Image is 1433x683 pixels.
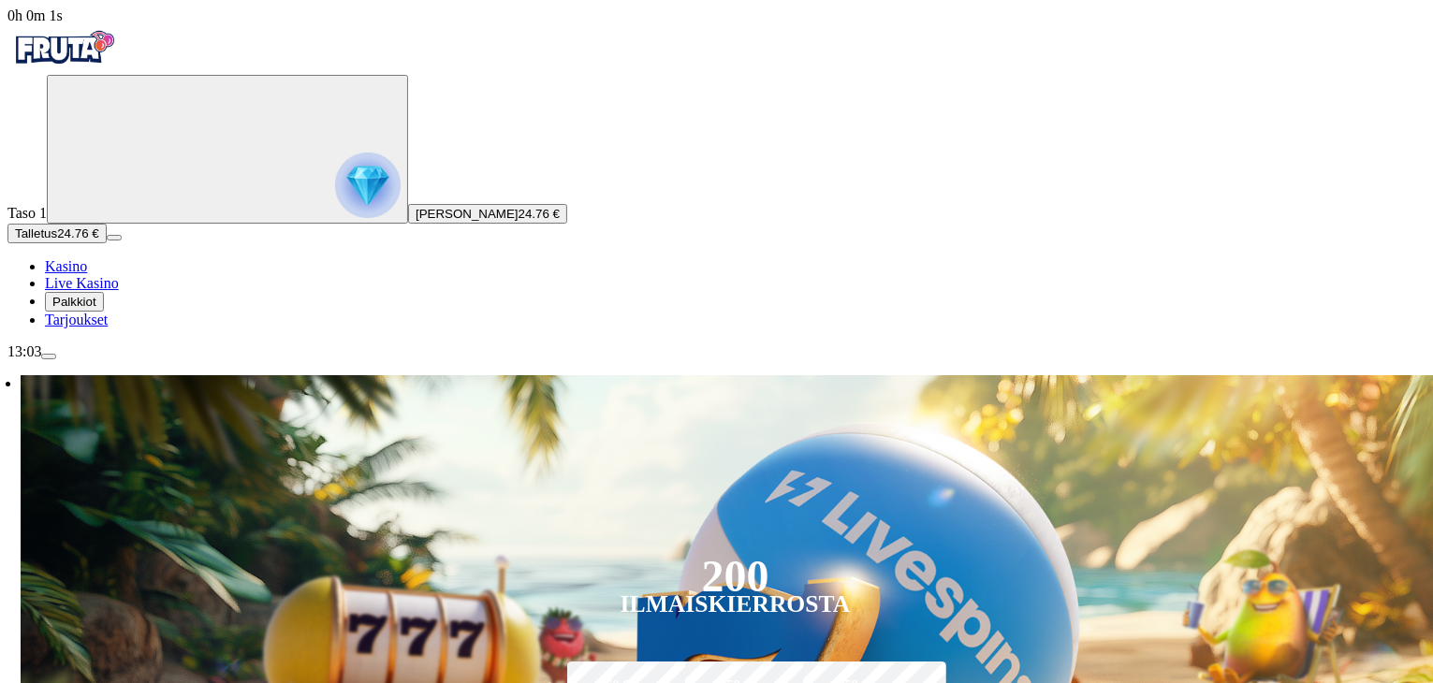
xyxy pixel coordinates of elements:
a: diamond iconKasino [45,258,87,274]
span: 13:03 [7,343,41,359]
span: 24.76 € [57,226,98,240]
div: Ilmaiskierrosta [621,593,851,616]
a: poker-chip iconLive Kasino [45,275,119,291]
span: Tarjoukset [45,312,108,327]
button: reward progress [47,75,408,224]
span: Taso 1 [7,205,47,221]
button: [PERSON_NAME]24.76 € [408,204,567,224]
img: Fruta [7,24,120,71]
nav: Primary [7,24,1426,328]
img: reward progress [335,153,401,218]
span: Kasino [45,258,87,274]
span: [PERSON_NAME] [416,207,519,221]
button: menu [41,354,56,359]
span: 24.76 € [519,207,560,221]
span: Palkkiot [52,295,96,309]
span: Live Kasino [45,275,119,291]
span: Talletus [15,226,57,240]
div: 200 [701,565,768,588]
button: reward iconPalkkiot [45,292,104,312]
a: Fruta [7,58,120,74]
button: Talletusplus icon24.76 € [7,224,107,243]
span: user session time [7,7,63,23]
button: menu [107,235,122,240]
a: gift-inverted iconTarjoukset [45,312,108,327]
